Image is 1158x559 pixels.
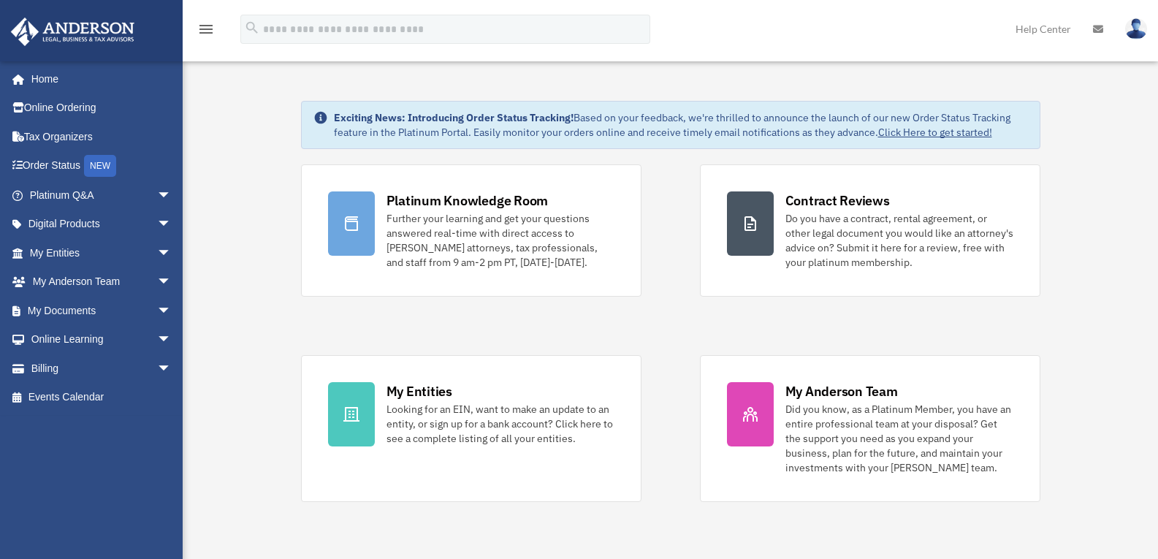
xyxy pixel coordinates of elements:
[334,110,1028,140] div: Based on your feedback, we're thrilled to announce the launch of our new Order Status Tracking fe...
[10,296,194,325] a: My Documentsarrow_drop_down
[157,354,186,384] span: arrow_drop_down
[7,18,139,46] img: Anderson Advisors Platinum Portal
[10,383,194,412] a: Events Calendar
[157,267,186,297] span: arrow_drop_down
[10,354,194,383] a: Billingarrow_drop_down
[386,191,549,210] div: Platinum Knowledge Room
[157,325,186,355] span: arrow_drop_down
[157,296,186,326] span: arrow_drop_down
[334,111,574,124] strong: Exciting News: Introducing Order Status Tracking!
[1125,18,1147,39] img: User Pic
[10,238,194,267] a: My Entitiesarrow_drop_down
[386,402,614,446] div: Looking for an EIN, want to make an update to an entity, or sign up for a bank account? Click her...
[10,64,186,94] a: Home
[700,355,1040,502] a: My Anderson Team Did you know, as a Platinum Member, you have an entire professional team at your...
[10,267,194,297] a: My Anderson Teamarrow_drop_down
[785,191,890,210] div: Contract Reviews
[10,325,194,354] a: Online Learningarrow_drop_down
[10,151,194,181] a: Order StatusNEW
[301,355,641,502] a: My Entities Looking for an EIN, want to make an update to an entity, or sign up for a bank accoun...
[244,20,260,36] i: search
[84,155,116,177] div: NEW
[386,382,452,400] div: My Entities
[157,238,186,268] span: arrow_drop_down
[785,402,1013,475] div: Did you know, as a Platinum Member, you have an entire professional team at your disposal? Get th...
[10,122,194,151] a: Tax Organizers
[878,126,992,139] a: Click Here to get started!
[10,180,194,210] a: Platinum Q&Aarrow_drop_down
[10,210,194,239] a: Digital Productsarrow_drop_down
[386,211,614,270] div: Further your learning and get your questions answered real-time with direct access to [PERSON_NAM...
[157,210,186,240] span: arrow_drop_down
[197,26,215,38] a: menu
[197,20,215,38] i: menu
[301,164,641,297] a: Platinum Knowledge Room Further your learning and get your questions answered real-time with dire...
[157,180,186,210] span: arrow_drop_down
[785,211,1013,270] div: Do you have a contract, rental agreement, or other legal document you would like an attorney's ad...
[10,94,194,123] a: Online Ordering
[700,164,1040,297] a: Contract Reviews Do you have a contract, rental agreement, or other legal document you would like...
[785,382,898,400] div: My Anderson Team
